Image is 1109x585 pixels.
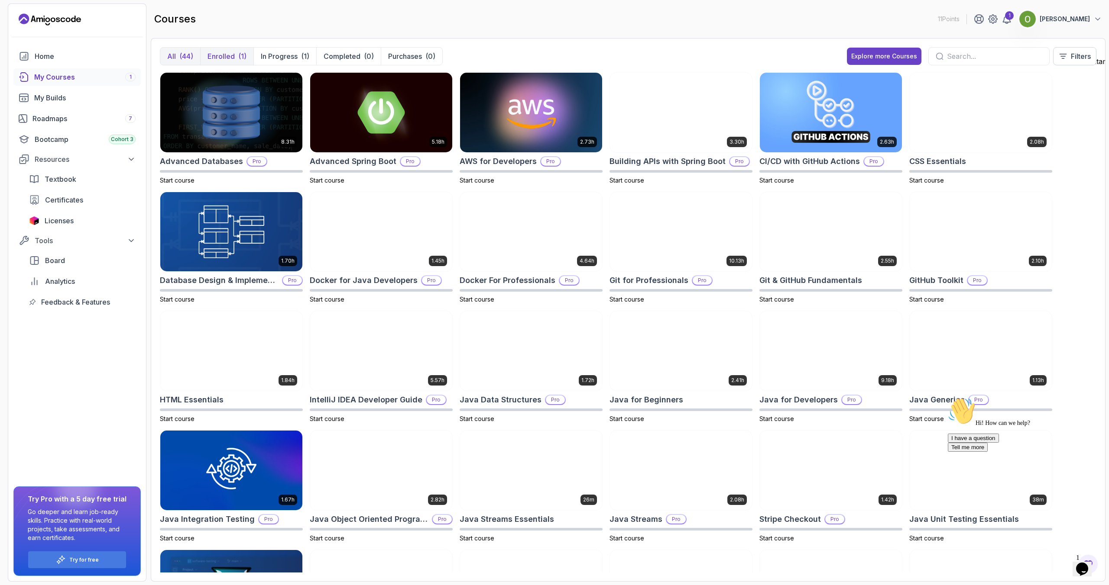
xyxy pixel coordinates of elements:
[910,192,1052,272] img: GitHub Toolkit card
[35,235,136,246] div: Tools
[938,15,960,23] p: 11 Points
[881,496,894,503] p: 1.42h
[422,276,441,285] p: Pro
[24,212,141,229] a: licenses
[160,513,255,525] h2: Java Integration Testing
[129,115,132,122] span: 7
[310,513,428,525] h2: Java Object Oriented Programming
[730,138,744,145] p: 3.30h
[909,415,944,422] span: Start course
[1005,11,1014,20] div: 1
[200,48,253,65] button: Enrolled(1)
[259,515,278,524] p: Pro
[130,74,132,80] span: 1
[610,415,644,422] span: Start course
[1030,138,1044,145] p: 2.08h
[460,513,554,525] h2: Java Streams Essentials
[24,252,141,269] a: board
[3,3,31,31] img: :wave:
[160,431,302,510] img: Java Integration Testing card
[667,515,686,524] p: Pro
[13,89,141,106] a: builds
[160,415,195,422] span: Start course
[364,51,374,61] div: (0)
[208,51,235,61] p: Enrolled
[310,192,452,272] img: Docker for Java Developers card
[28,508,126,542] p: Go deeper and learn job-ready skills. Practice with real-world projects, take assessments, and ea...
[13,48,141,65] a: home
[35,134,136,145] div: Bootcamp
[160,311,302,391] img: HTML Essentials card
[310,311,452,391] img: IntelliJ IDEA Developer Guide card
[401,157,420,166] p: Pro
[310,155,396,167] h2: Advanced Spring Boot
[610,311,752,391] img: Java for Beginners card
[851,52,917,61] div: Explore more Courses
[3,26,86,32] span: Hi! How can we help?
[281,377,295,384] p: 1.84h
[880,138,894,145] p: 2.63h
[460,73,602,152] img: AWS for Developers card
[610,73,752,152] img: Building APIs with Spring Boot card
[1019,10,1102,28] button: user profile image[PERSON_NAME]
[3,49,43,58] button: Tell me more
[909,177,944,184] span: Start course
[731,377,744,384] p: 2.41h
[45,215,74,226] span: Licenses
[693,276,712,285] p: Pro
[160,73,302,152] img: Advanced Databases card
[281,496,295,503] p: 1.67h
[610,513,662,525] h2: Java Streams
[759,534,794,542] span: Start course
[910,311,1052,391] img: Java Generics card
[13,151,141,167] button: Resources
[730,157,749,166] p: Pro
[460,534,494,542] span: Start course
[610,534,644,542] span: Start course
[1073,550,1100,576] iframe: chat widget
[460,296,494,303] span: Start course
[19,13,81,26] a: Landing page
[160,534,195,542] span: Start course
[261,51,298,61] p: In Progress
[909,534,944,542] span: Start course
[238,51,246,61] div: (1)
[460,431,602,510] img: Java Streams Essentials card
[160,48,200,65] button: All(44)
[760,192,902,272] img: Git & GitHub Fundamentals card
[910,431,1052,510] img: Java Unit Testing Essentials card
[301,51,309,61] div: (1)
[35,154,136,164] div: Resources
[281,138,295,145] p: 8.31h
[431,257,444,264] p: 1.45h
[825,515,844,524] p: Pro
[760,311,902,391] img: Java for Developers card
[610,394,683,406] h2: Java for Beginners
[610,431,752,510] img: Java Streams card
[179,51,193,61] div: (44)
[460,311,602,391] img: Java Data Structures card
[560,276,579,285] p: Pro
[160,394,224,406] h2: HTML Essentials
[580,138,594,145] p: 2.73h
[759,177,794,184] span: Start course
[69,556,99,563] a: Try for free
[310,394,422,406] h2: IntelliJ IDEA Developer Guide
[460,394,542,406] h2: Java Data Structures
[759,513,821,525] h2: Stripe Checkout
[310,534,344,542] span: Start course
[759,394,838,406] h2: Java for Developers
[759,274,862,286] h2: Git & GitHub Fundamentals
[433,515,452,524] p: Pro
[610,192,752,272] img: Git for Professionals card
[13,233,141,248] button: Tools
[34,93,136,103] div: My Builds
[730,496,744,503] p: 2.08h
[546,395,565,404] p: Pro
[160,296,195,303] span: Start course
[610,177,644,184] span: Start course
[41,297,110,307] span: Feedback & Features
[247,157,266,166] p: Pro
[460,177,494,184] span: Start course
